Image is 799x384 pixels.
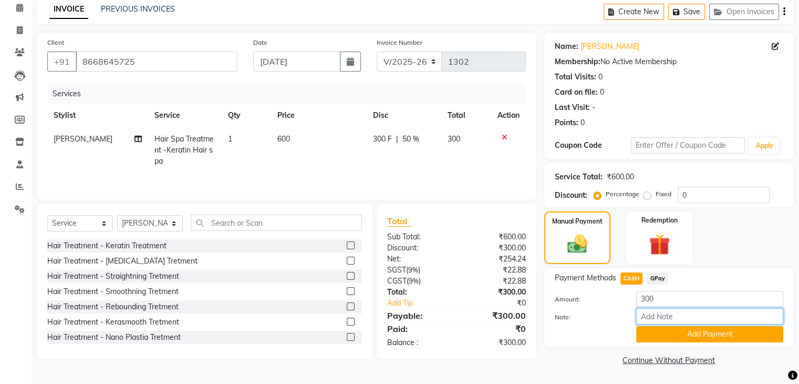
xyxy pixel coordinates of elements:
div: ₹0 [456,322,534,335]
a: PREVIOUS INVOICES [101,4,175,14]
input: Amount [636,291,783,307]
th: Price [271,104,367,127]
label: Note: [547,312,628,322]
input: Add Note [636,308,783,325]
th: Stylist [47,104,148,127]
button: Create New [604,4,664,20]
span: 600 [277,134,290,144]
label: Redemption [641,216,678,225]
div: Coupon Code [555,140,631,151]
span: [PERSON_NAME] [54,134,112,144]
div: Balance : [379,337,456,348]
th: Qty [222,104,271,127]
span: GPay [647,272,668,285]
div: ₹600.00 [456,231,534,242]
div: - [592,102,595,113]
div: Hair Treatment - [MEDICAL_DATA] Tretment [47,256,198,267]
span: CASH [620,272,643,285]
div: Paid: [379,322,456,335]
img: _gift.svg [642,231,677,258]
label: Client [47,38,64,47]
span: 50 % [402,134,419,145]
button: Open Invoices [709,4,779,20]
button: Save [668,4,705,20]
label: Manual Payment [552,217,603,226]
span: 300 [448,134,460,144]
div: Discount: [379,242,456,254]
div: Discount: [555,190,587,201]
div: 0 [600,87,604,98]
label: Date [253,38,267,47]
span: 1 [228,134,232,144]
div: ( ) [379,265,456,276]
span: Total [387,216,411,227]
th: Total [441,104,491,127]
a: Continue Without Payment [546,355,792,366]
button: Add Payment [636,326,783,342]
a: Add Tip [379,298,469,309]
label: Fixed [656,189,671,199]
span: Hair Spa Treatment -Keratin Hair spa [154,134,214,166]
div: ₹22.88 [456,265,534,276]
div: 0 [598,72,603,83]
div: Card on file: [555,87,598,98]
div: ₹300.00 [456,287,534,298]
div: Hair Treatment - Straightning Tretment [47,271,179,282]
input: Search or Scan [191,215,362,231]
div: Last Visit: [555,102,590,113]
div: Hair Treatment - Nano Plastia Tretment [47,332,181,343]
div: Services [48,84,534,104]
span: 300 F [373,134,392,145]
th: Service [148,104,222,127]
div: ₹300.00 [456,337,534,348]
span: | [396,134,398,145]
div: Points: [555,117,578,128]
input: Search by Name/Mobile/Email/Code [76,52,237,72]
span: SGST [387,265,406,275]
div: Hair Treatment - Keratin Treatment [47,240,167,251]
div: ₹0 [469,298,533,309]
div: Payable: [379,309,456,322]
div: Membership: [555,56,600,67]
div: Sub Total: [379,231,456,242]
span: 9% [408,266,418,274]
div: ₹600.00 [607,171,634,183]
div: Net: [379,254,456,265]
a: [PERSON_NAME] [580,41,639,52]
button: Apply [749,138,779,154]
div: ₹300.00 [456,309,534,322]
div: No Active Membership [555,56,783,67]
img: _cash.svg [561,233,594,256]
div: Service Total: [555,171,603,183]
div: Total Visits: [555,72,596,83]
div: ₹22.88 [456,276,534,287]
div: Hair Treatment - Rebounding Tretment [47,301,179,312]
div: Total: [379,287,456,298]
th: Action [491,104,526,127]
div: 0 [580,117,585,128]
label: Amount: [547,295,628,304]
span: Payment Methods [555,272,616,284]
button: +91 [47,52,77,72]
th: Disc [367,104,441,127]
input: Enter Offer / Coupon Code [631,137,745,154]
div: ( ) [379,276,456,287]
span: 9% [409,277,419,285]
div: Name: [555,41,578,52]
div: ₹254.24 [456,254,534,265]
label: Invoice Number [377,38,422,47]
div: Hair Treatment - Kerasmooth Tretment [47,317,179,328]
label: Percentage [606,189,639,199]
span: CGST [387,276,407,286]
div: Hair Treatment - Smoothning Tretment [47,286,179,297]
div: ₹300.00 [456,242,534,254]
